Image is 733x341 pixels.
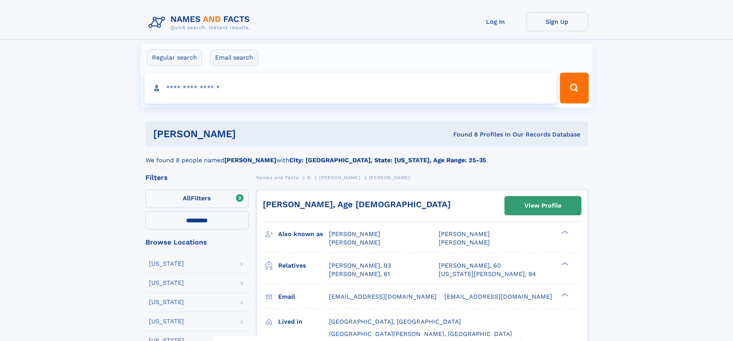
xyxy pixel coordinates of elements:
span: [PERSON_NAME] [319,175,360,180]
div: We found 8 people named with . [145,146,588,165]
span: [PERSON_NAME] [329,230,380,238]
a: [PERSON_NAME] [319,173,360,182]
h3: Also known as [278,228,329,241]
a: [US_STATE][PERSON_NAME], 94 [439,270,536,278]
b: City: [GEOGRAPHIC_DATA], State: [US_STATE], Age Range: 25-35 [289,156,486,164]
a: B [307,173,311,182]
span: [PERSON_NAME] [329,239,380,246]
a: Log In [465,12,526,31]
label: Email search [210,50,258,66]
label: Regular search [147,50,202,66]
div: [US_STATE] [149,261,184,267]
img: Logo Names and Facts [145,12,256,33]
a: [PERSON_NAME], 93 [329,261,391,270]
div: Browse Locations [145,239,249,246]
span: [PERSON_NAME] [369,175,410,180]
div: View Profile [524,197,561,215]
span: All [183,195,191,202]
label: Filters [145,190,249,208]
button: Search Button [560,73,588,103]
span: [EMAIL_ADDRESS][DOMAIN_NAME] [444,293,552,300]
a: [PERSON_NAME], 61 [329,270,390,278]
h3: Email [278,290,329,303]
div: ❯ [559,292,569,297]
span: [PERSON_NAME] [439,230,490,238]
h3: Relatives [278,259,329,272]
a: Sign Up [526,12,588,31]
span: [GEOGRAPHIC_DATA], [GEOGRAPHIC_DATA] [329,318,461,325]
h3: Lived in [278,315,329,328]
span: [PERSON_NAME] [439,239,490,246]
div: ❯ [559,261,569,266]
span: [EMAIL_ADDRESS][DOMAIN_NAME] [329,293,437,300]
a: Names and Facts [256,173,299,182]
input: search input [145,73,557,103]
div: [US_STATE] [149,299,184,305]
a: View Profile [505,196,581,215]
div: Filters [145,174,249,181]
h1: [PERSON_NAME] [153,129,345,139]
a: [PERSON_NAME], 60 [439,261,501,270]
span: B [307,175,311,180]
div: [US_STATE] [149,318,184,324]
span: [GEOGRAPHIC_DATA][PERSON_NAME], [GEOGRAPHIC_DATA] [329,330,512,338]
b: [PERSON_NAME] [224,156,276,164]
div: [US_STATE] [149,280,184,286]
div: Found 8 Profiles In Our Records Database [344,130,580,139]
a: [PERSON_NAME], Age [DEMOGRAPHIC_DATA] [263,200,451,209]
div: ❯ [559,230,569,235]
